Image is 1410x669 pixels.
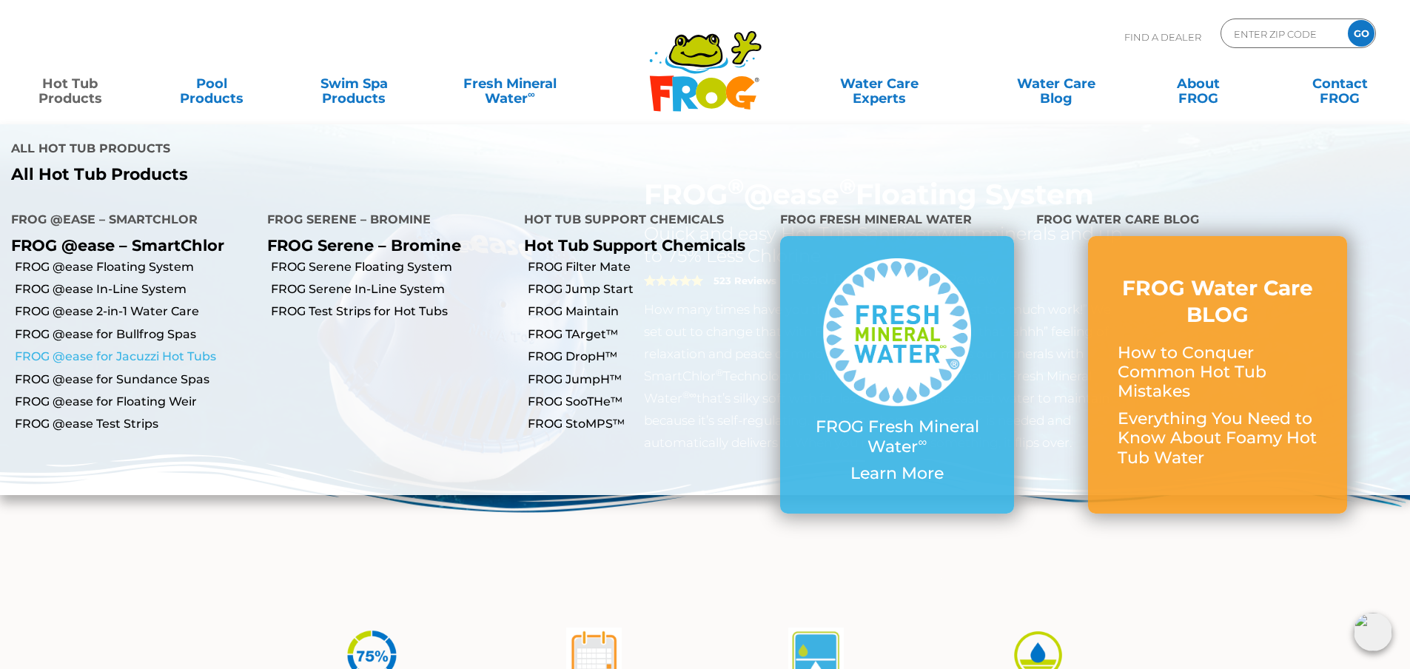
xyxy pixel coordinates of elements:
a: Fresh MineralWater∞ [440,69,579,98]
a: Water CareBlog [1001,69,1111,98]
a: Hot TubProducts [15,69,125,98]
a: AboutFROG [1143,69,1253,98]
h4: Hot Tub Support Chemicals [524,206,758,236]
h3: FROG Water Care BLOG [1118,275,1317,329]
a: FROG @ease 2-in-1 Water Care [15,303,256,320]
a: FROG Test Strips for Hot Tubs [271,303,512,320]
a: FROG Serene In-Line System [271,281,512,297]
a: Water CareExperts [790,69,969,98]
p: Learn More [810,464,984,483]
a: FROG JumpH™ [528,372,769,388]
h4: FROG Serene – Bromine [267,206,501,236]
a: FROG TArget™ [528,326,769,343]
a: ContactFROG [1285,69,1395,98]
a: FROG Jump Start [528,281,769,297]
a: FROG @ease Test Strips [15,416,256,432]
a: FROG StoMPS™ [528,416,769,432]
input: GO [1348,20,1374,47]
input: Zip Code Form [1232,23,1332,44]
img: openIcon [1354,613,1392,651]
a: FROG @ease for Sundance Spas [15,372,256,388]
a: FROG @ease Floating System [15,259,256,275]
a: FROG @ease for Floating Weir [15,394,256,410]
a: FROG @ease In-Line System [15,281,256,297]
a: FROG DropH™ [528,349,769,365]
a: Hot Tub Support Chemicals [524,236,745,255]
p: FROG @ease – SmartChlor [11,236,245,255]
a: All Hot Tub Products [11,165,694,184]
p: Find A Dealer [1124,19,1201,56]
h4: FROG Water Care Blog [1036,206,1399,236]
a: Swim SpaProducts [299,69,409,98]
a: FROG SooTHe™ [528,394,769,410]
p: Everything You Need to Know About Foamy Hot Tub Water [1118,409,1317,468]
a: FROG Water Care BLOG How to Conquer Common Hot Tub Mistakes Everything You Need to Know About Foa... [1118,275,1317,475]
a: FROG @ease for Bullfrog Spas [15,326,256,343]
h4: FROG @ease – SmartChlor [11,206,245,236]
sup: ∞ [528,88,535,100]
sup: ∞ [918,434,927,449]
p: FROG Serene – Bromine [267,236,501,255]
a: FROG @ease for Jacuzzi Hot Tubs [15,349,256,365]
p: How to Conquer Common Hot Tub Mistakes [1118,343,1317,402]
h4: All Hot Tub Products [11,135,694,165]
a: FROG Serene Floating System [271,259,512,275]
h4: FROG Fresh Mineral Water [780,206,1014,236]
a: PoolProducts [157,69,267,98]
a: FROG Filter Mate [528,259,769,275]
p: FROG Fresh Mineral Water [810,417,984,457]
a: FROG Fresh Mineral Water∞ Learn More [810,258,984,491]
a: FROG Maintain [528,303,769,320]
